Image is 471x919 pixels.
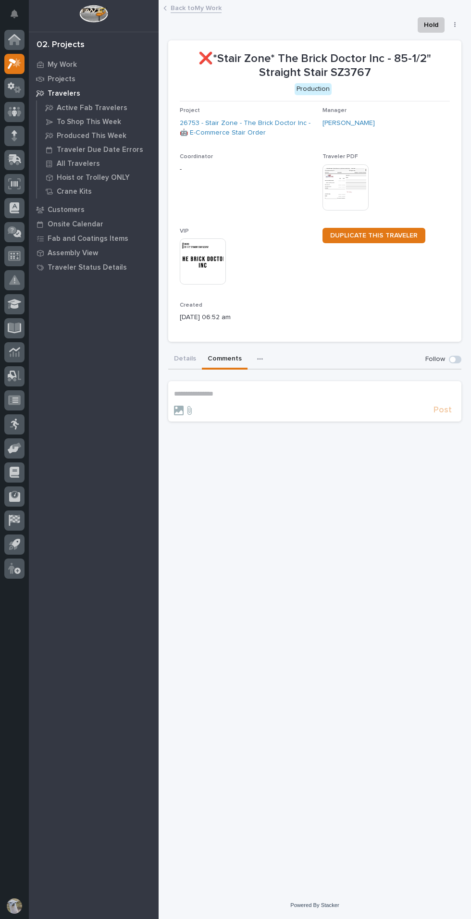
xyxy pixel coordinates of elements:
div: 02. Projects [37,40,85,50]
button: Details [168,349,202,370]
span: VIP [180,228,189,234]
p: All Travelers [57,160,100,168]
button: users-avatar [4,896,25,916]
span: Coordinator [180,154,213,160]
a: Travelers [29,86,159,100]
a: Customers [29,202,159,217]
a: [PERSON_NAME] [322,118,375,128]
p: Customers [48,206,85,214]
p: Fab and Coatings Items [48,235,128,243]
p: Travelers [48,89,80,98]
a: Traveler Due Date Errors [37,143,159,156]
a: Assembly View [29,246,159,260]
a: Hoist or Trolley ONLY [37,171,159,184]
p: Traveler Status Details [48,263,127,272]
p: Assembly View [48,249,98,258]
a: Back toMy Work [171,2,222,13]
div: Production [295,83,332,95]
img: Workspace Logo [79,5,108,23]
span: Manager [322,108,347,113]
p: [DATE] 06:52 am [180,312,315,323]
button: Comments [202,349,248,370]
span: Hold [424,19,438,31]
p: To Shop This Week [57,118,121,126]
span: Traveler PDF [322,154,358,160]
div: Notifications [12,10,25,25]
span: Post [434,405,452,416]
a: All Travelers [37,157,159,170]
p: Hoist or Trolley ONLY [57,174,130,182]
a: My Work [29,57,159,72]
a: Fab and Coatings Items [29,231,159,246]
a: Produced This Week [37,129,159,142]
span: Project [180,108,200,113]
p: - [180,164,315,174]
span: DUPLICATE THIS TRAVELER [330,232,418,239]
p: Onsite Calendar [48,220,103,229]
p: Active Fab Travelers [57,104,127,112]
a: To Shop This Week [37,115,159,128]
a: Powered By Stacker [290,902,339,908]
p: Follow [425,355,445,363]
p: Projects [48,75,75,84]
a: Onsite Calendar [29,217,159,231]
p: ❌*Stair Zone* The Brick Doctor Inc - 85-1/2" Straight Stair SZ3767 [180,52,450,80]
button: Notifications [4,4,25,24]
p: My Work [48,61,77,69]
span: Created [180,302,202,308]
p: Crane Kits [57,187,92,196]
a: Active Fab Travelers [37,101,159,114]
button: Post [430,405,456,416]
a: 26753 - Stair Zone - The Brick Doctor Inc - 🤖 E-Commerce Stair Order [180,118,315,138]
p: Produced This Week [57,132,126,140]
a: DUPLICATE THIS TRAVELER [322,228,425,243]
a: Projects [29,72,159,86]
p: Traveler Due Date Errors [57,146,143,154]
a: Crane Kits [37,185,159,198]
button: Hold [418,17,445,33]
a: Traveler Status Details [29,260,159,274]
